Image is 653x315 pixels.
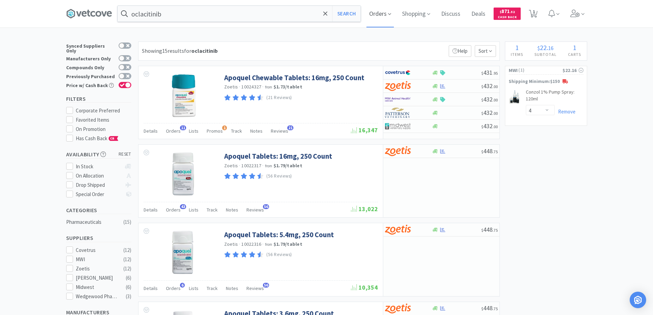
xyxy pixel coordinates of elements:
span: $ [481,84,483,89]
div: Favorited Items [76,116,131,124]
span: Orders [166,128,181,134]
p: (21 Reviews) [266,94,292,101]
span: $ [481,306,483,311]
div: $22.16 [563,66,583,74]
span: 21 [287,125,293,130]
span: $ [481,71,483,76]
h5: Categories [66,206,131,214]
a: Apoquel Tablets: 16mg, 250 Count [224,152,332,161]
span: 1 [515,43,519,52]
div: ( 15 ) [123,218,131,226]
span: . 75 [493,149,498,154]
span: CB [109,136,116,141]
span: . 00 [493,84,498,89]
div: Open Intercom Messenger [630,292,646,308]
span: 448 [481,304,498,312]
a: 1 [526,12,540,18]
span: 1 [222,125,227,130]
span: . 00 [493,111,498,116]
span: 6 [180,283,185,288]
span: . 00 [493,124,498,129]
span: Track [207,285,218,291]
div: ( 6 ) [126,274,131,282]
div: ( 12 ) [123,265,131,273]
h5: Filters [66,95,131,103]
span: MWI [509,66,518,74]
span: 56 [263,204,269,209]
h4: Carts [563,51,587,58]
div: Price w/ Cash Back [66,82,115,88]
span: Promos [207,128,223,134]
span: Notes [226,207,238,213]
span: 16,347 [351,126,378,134]
span: $ [537,45,540,51]
span: $ [481,228,483,233]
span: Details [144,128,158,134]
span: Orders [166,207,181,213]
h5: Suppliers [66,234,131,242]
img: a5fb3d9171a646e5bea435a8f02a4828_302833.png [161,152,205,196]
div: . [529,44,563,51]
img: a673e5ab4e5e497494167fe422e9a3ab.png [385,81,411,91]
span: Notes [226,285,238,291]
div: [PERSON_NAME] [76,274,118,282]
a: Apoquel Chewable Tablets: 16mg, 250 Count [224,73,364,82]
span: 431 [481,69,498,76]
span: Lists [189,285,198,291]
span: Sort [475,45,496,57]
a: Zoetis [224,162,238,169]
a: Apoquel Tablets: 5.4mg, 250 Count [224,230,334,239]
span: Reviews [271,128,288,134]
span: · [239,162,240,169]
span: . 00 [493,97,498,102]
span: Details [144,207,158,213]
span: · [262,241,264,247]
img: f5e969b455434c6296c6d81ef179fa71_3.png [385,108,411,118]
div: Showing 15 results [142,47,218,56]
div: Manufacturers Only [66,55,115,61]
div: ( 3 ) [126,292,131,301]
div: MWI [76,255,118,264]
span: Cash Back [498,15,517,20]
span: 11 [180,125,186,130]
span: · [239,241,240,247]
div: ( 12 ) [123,255,131,264]
img: f6b2451649754179b5b4e0c70c3f7cb0_2.png [385,94,411,105]
span: Notes [250,128,263,134]
span: reset [119,151,131,158]
img: 77fca1acd8b6420a9015268ca798ef17_1.png [385,68,411,78]
a: Zoetis [224,84,238,90]
span: 10022317 [241,162,261,169]
span: 56 [263,283,269,288]
span: for [184,47,218,54]
img: a673e5ab4e5e497494167fe422e9a3ab.png [385,146,411,156]
span: Lists [189,207,198,213]
span: 432 [481,122,498,130]
span: Details [144,285,158,291]
span: Lists [189,128,198,134]
h5: Availability [66,150,131,158]
span: from [265,242,273,247]
a: Deals [469,11,488,17]
img: a673e5ab4e5e497494167fe422e9a3ab.png [385,303,411,314]
span: · [262,84,264,90]
div: Drop Shipped [76,181,121,189]
span: . 75 [493,228,498,233]
strong: oclacitinib [191,47,218,54]
div: On Promotion [76,125,131,133]
div: Covetrus [76,246,118,254]
span: 10,354 [351,283,378,291]
img: d61305e8546f4588bbb19a4daacce902_401918.png [161,73,205,118]
span: . 95 [493,71,498,76]
strong: $1.79 / tablet [274,241,302,247]
a: Remove [555,108,576,115]
span: 22 [540,43,547,52]
p: (56 Reviews) [266,173,292,180]
p: Shipping Minimum: $150 [505,78,587,85]
span: from [265,85,273,89]
span: . 75 [493,306,498,311]
div: ( 12 ) [123,246,131,254]
span: $ [481,111,483,116]
span: from [265,163,273,168]
a: $871.52Cash Back [494,4,521,23]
